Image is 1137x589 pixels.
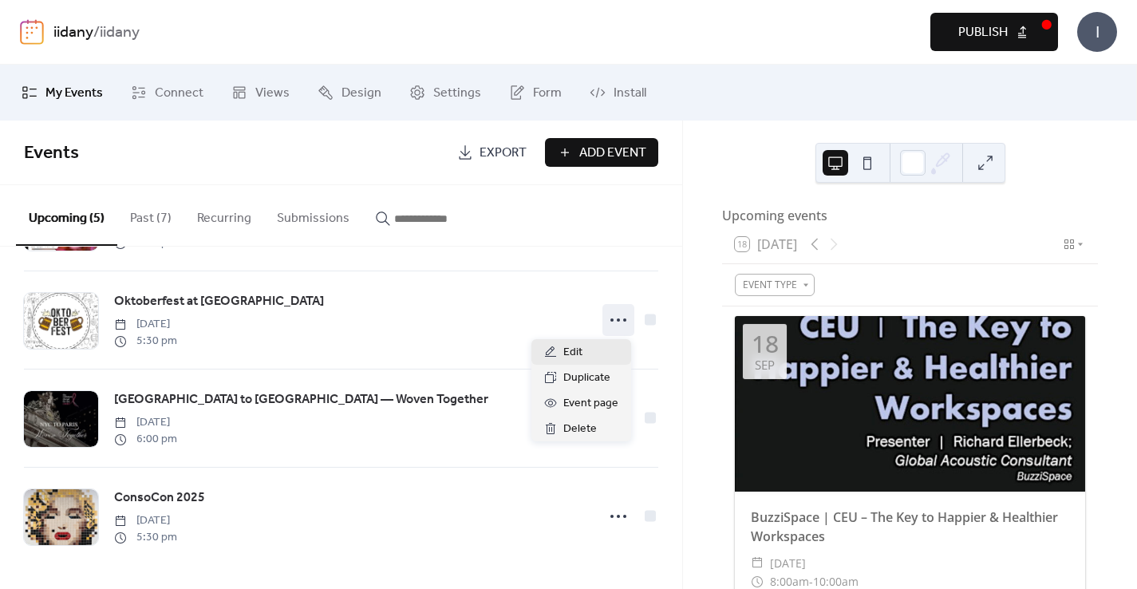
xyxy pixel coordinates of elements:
a: Form [497,71,574,114]
div: 18 [752,332,779,356]
a: Install [578,71,658,114]
span: Connect [155,84,203,103]
span: Duplicate [563,369,610,388]
a: Export [445,138,539,167]
a: [GEOGRAPHIC_DATA] to [GEOGRAPHIC_DATA] — Woven Together [114,389,488,410]
a: Settings [397,71,493,114]
span: Views [255,84,290,103]
span: 6:00 pm [114,431,177,448]
button: Submissions [264,185,362,244]
span: Event page [563,394,618,413]
a: Connect [119,71,215,114]
div: ​ [751,554,764,573]
span: Export [480,144,527,163]
span: Publish [958,23,1008,42]
span: 5:30 pm [114,529,177,546]
span: Delete [563,420,597,439]
span: [DATE] [114,414,177,431]
button: Publish [930,13,1058,51]
span: Edit [563,343,582,362]
span: Install [614,84,646,103]
a: Design [306,71,393,114]
div: I [1077,12,1117,52]
span: Settings [433,84,481,103]
div: Upcoming events [722,206,1098,225]
span: My Events [45,84,103,103]
button: Recurring [184,185,264,244]
span: Form [533,84,562,103]
span: Add Event [579,144,646,163]
span: [DATE] [114,316,177,333]
b: iidany [100,18,140,48]
span: [GEOGRAPHIC_DATA] to [GEOGRAPHIC_DATA] — Woven Together [114,390,488,409]
span: Oktoberfest at [GEOGRAPHIC_DATA] [114,292,324,311]
button: Past (7) [117,185,184,244]
span: 5:30 pm [114,333,177,350]
button: Upcoming (5) [16,185,117,246]
a: BuzziSpace | CEU – The Key to Happier & Healthier Workspaces [751,508,1058,545]
span: [DATE] [770,554,806,573]
a: Views [219,71,302,114]
img: logo [20,19,44,45]
a: ConsoCon 2025 [114,488,205,508]
div: Sep [755,359,775,371]
b: / [93,18,100,48]
a: Oktoberfest at [GEOGRAPHIC_DATA] [114,291,324,312]
span: Events [24,136,79,171]
span: [DATE] [114,512,177,529]
span: Design [341,84,381,103]
a: iidany [53,18,93,48]
button: Add Event [545,138,658,167]
a: My Events [10,71,115,114]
